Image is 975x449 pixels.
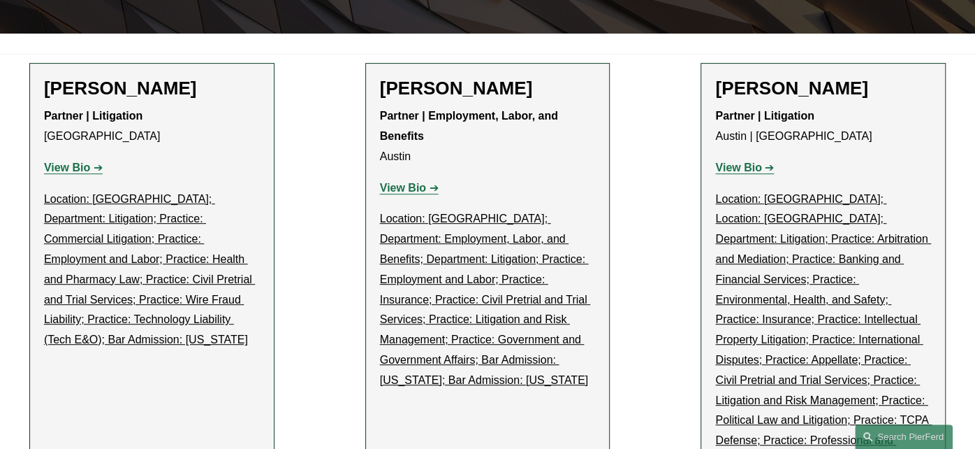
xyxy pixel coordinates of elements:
[44,162,90,173] strong: View Bio
[380,182,426,194] strong: View Bio
[44,110,142,122] strong: Partner | Litigation
[380,78,596,100] h2: [PERSON_NAME]
[715,78,931,100] h2: [PERSON_NAME]
[715,110,814,122] strong: Partner | Litigation
[380,213,590,385] u: Location: [GEOGRAPHIC_DATA]; Department: Employment, Labor, and Benefits; Department: Litigation;...
[44,106,260,147] p: [GEOGRAPHIC_DATA]
[380,110,562,142] strong: Partner | Employment, Labor, and Benefits
[44,78,260,100] h2: [PERSON_NAME]
[44,162,103,173] a: View Bio
[380,182,439,194] a: View Bio
[855,425,953,449] a: Search this site
[715,106,931,147] p: Austin | [GEOGRAPHIC_DATA]
[44,193,255,346] u: Location: [GEOGRAPHIC_DATA]; Department: Litigation; Practice: Commercial Litigation; Practice: E...
[715,162,761,173] strong: View Bio
[380,106,596,166] p: Austin
[715,162,774,173] a: View Bio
